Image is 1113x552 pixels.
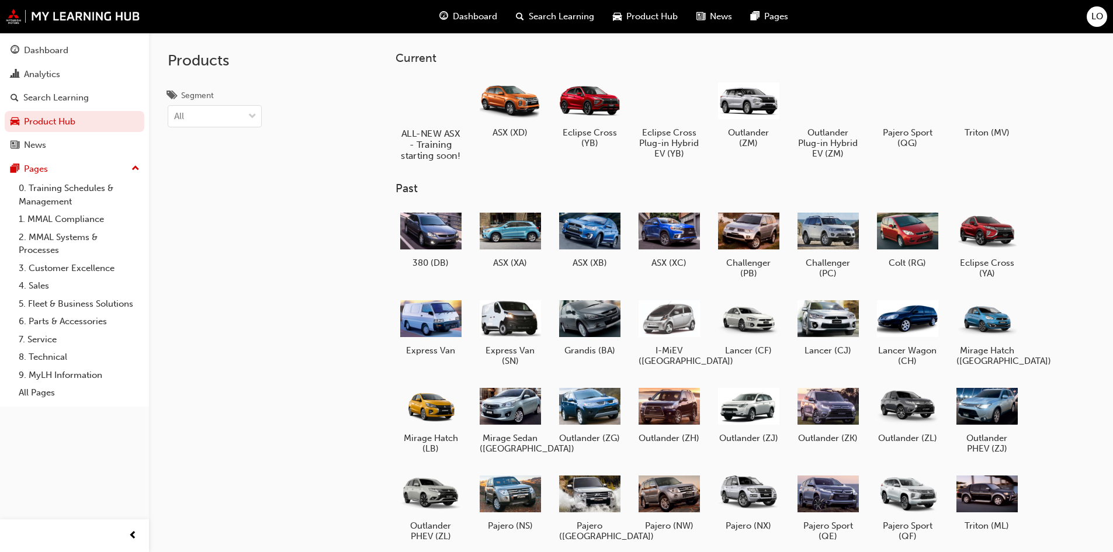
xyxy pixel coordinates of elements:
span: up-icon [131,161,140,176]
span: news-icon [11,140,19,151]
span: Product Hub [626,10,678,23]
a: Search Learning [5,87,144,109]
a: ASX (XC) [634,205,704,273]
h5: Express Van [400,345,462,356]
h5: Eclipse Cross (YA) [956,258,1018,279]
h5: Triton (MV) [956,127,1018,138]
h5: 380 (DB) [400,258,462,268]
div: Pages [24,162,48,176]
span: pages-icon [751,9,760,24]
h5: Eclipse Cross Plug-in Hybrid EV (YB) [639,127,700,159]
h5: Pajero (NW) [639,520,700,531]
a: 7. Service [14,331,144,349]
a: Dashboard [5,40,144,61]
div: Dashboard [24,44,68,57]
span: chart-icon [11,70,19,80]
h5: Mirage Hatch (LB) [400,433,462,454]
a: Analytics [5,64,144,85]
span: Search Learning [529,10,594,23]
a: Pajero Sport (QG) [872,74,942,152]
h5: Outlander (ZL) [877,433,938,443]
a: Eclipse Cross (YA) [952,205,1022,283]
a: guage-iconDashboard [430,5,507,29]
a: Outlander (ZH) [634,380,704,448]
h5: Challenger (PB) [718,258,779,279]
h5: ALL-NEW ASX - Training starting soon! [398,128,463,161]
a: 1. MMAL Compliance [14,210,144,228]
div: Search Learning [23,91,89,105]
a: 3. Customer Excellence [14,259,144,277]
a: 5. Fleet & Business Solutions [14,295,144,313]
h5: Lancer (CJ) [798,345,859,356]
h5: Pajero Sport (QF) [877,520,938,541]
h5: Mirage Sedan ([GEOGRAPHIC_DATA]) [480,433,541,454]
span: pages-icon [11,164,19,175]
h5: Outlander PHEV (ZJ) [956,433,1018,454]
a: Lancer (CF) [713,293,783,360]
h5: Pajero (NX) [718,520,779,531]
h5: I-MiEV ([GEOGRAPHIC_DATA]) [639,345,700,366]
a: Grandis (BA) [554,293,625,360]
a: News [5,134,144,156]
a: 0. Training Schedules & Management [14,179,144,210]
h5: Lancer Wagon (CH) [877,345,938,366]
h5: Outlander PHEV (ZL) [400,520,462,541]
a: 2. MMAL Systems & Processes [14,228,144,259]
div: All [174,110,184,123]
a: 9. MyLH Information [14,366,144,384]
a: Pajero Sport (QF) [872,468,942,546]
a: Lancer (CJ) [793,293,863,360]
h5: Outlander (ZK) [798,433,859,443]
h3: Current [396,51,1059,65]
a: Outlander (ZL) [872,380,942,448]
span: search-icon [516,9,524,24]
a: Pajero (NW) [634,468,704,536]
div: Segment [181,90,214,102]
a: ASX (XD) [475,74,545,142]
h5: Pajero Sport (QE) [798,520,859,541]
a: Mirage Hatch ([GEOGRAPHIC_DATA]) [952,293,1022,371]
h5: ASX (XD) [480,127,541,138]
h5: ASX (XB) [559,258,620,268]
h5: ASX (XC) [639,258,700,268]
a: I-MiEV ([GEOGRAPHIC_DATA]) [634,293,704,371]
a: ALL-NEW ASX - Training starting soon! [396,74,466,163]
h5: Outlander (ZM) [718,127,779,148]
a: Outlander PHEV (ZL) [396,468,466,546]
a: Mirage Sedan ([GEOGRAPHIC_DATA]) [475,380,545,459]
span: car-icon [11,117,19,127]
a: Outlander PHEV (ZJ) [952,380,1022,459]
h2: Products [168,51,262,70]
a: Colt (RG) [872,205,942,273]
a: pages-iconPages [741,5,798,29]
div: News [24,138,46,152]
button: Pages [5,158,144,180]
a: 380 (DB) [396,205,466,273]
span: tags-icon [168,91,176,102]
h5: Challenger (PC) [798,258,859,279]
h5: Grandis (BA) [559,345,620,356]
a: Outlander (ZK) [793,380,863,448]
a: Outlander Plug-in Hybrid EV (ZM) [793,74,863,163]
h5: Outlander (ZH) [639,433,700,443]
a: Eclipse Cross Plug-in Hybrid EV (YB) [634,74,704,163]
a: Triton (ML) [952,468,1022,536]
a: Outlander (ZJ) [713,380,783,448]
a: Product Hub [5,111,144,133]
h5: Mirage Hatch ([GEOGRAPHIC_DATA]) [956,345,1018,366]
a: Mirage Hatch (LB) [396,380,466,459]
h5: Eclipse Cross (YB) [559,127,620,148]
span: search-icon [11,93,19,103]
h5: Pajero Sport (QG) [877,127,938,148]
a: Challenger (PC) [793,205,863,283]
span: guage-icon [439,9,448,24]
h5: Outlander (ZJ) [718,433,779,443]
span: prev-icon [129,529,137,543]
a: Pajero (NX) [713,468,783,536]
a: search-iconSearch Learning [507,5,604,29]
h5: ASX (XA) [480,258,541,268]
span: Dashboard [453,10,497,23]
span: news-icon [696,9,705,24]
a: 8. Technical [14,348,144,366]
